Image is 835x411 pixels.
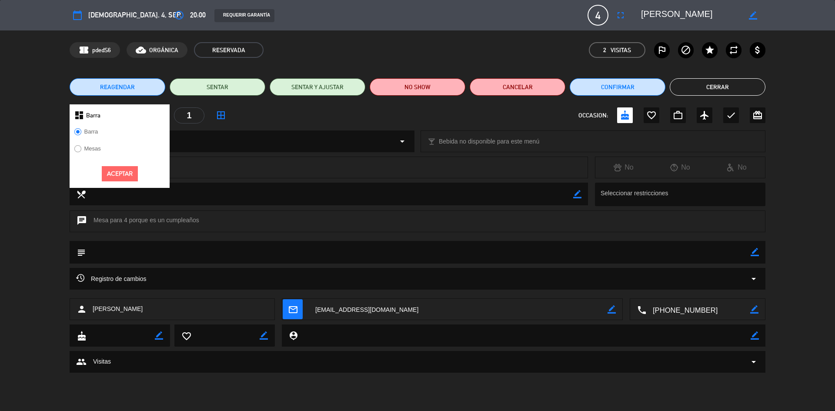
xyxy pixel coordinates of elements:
[76,189,86,199] i: local_dining
[681,45,691,55] i: block
[652,162,708,173] div: No
[611,45,631,55] em: Visitas
[428,137,436,146] i: local_bar
[728,45,739,55] i: repeat
[76,357,87,367] span: group
[72,10,83,20] i: calendar_today
[748,274,759,284] i: arrow_drop_down
[77,331,86,341] i: cake
[657,45,667,55] i: outlined_flag
[699,110,710,120] i: airplanemode_active
[174,107,204,124] div: 1
[170,78,265,96] button: SENTAR
[270,78,365,96] button: SENTAR Y AJUSTAR
[84,129,98,134] label: Barra
[750,305,758,314] i: border_color
[646,110,657,120] i: favorite_border
[92,45,111,55] span: pdedS6
[608,305,616,314] i: border_color
[171,7,187,23] button: access_time
[88,9,182,21] span: [DEMOGRAPHIC_DATA]. 4, sep.
[588,5,608,26] span: 4
[752,45,763,55] i: attach_money
[93,304,143,314] span: [PERSON_NAME]
[136,45,146,55] i: cloud_done
[77,304,87,314] i: person
[726,110,736,120] i: check
[100,83,135,92] span: REAGENDAR
[84,146,101,151] label: Mesas
[708,162,765,173] div: No
[570,78,665,96] button: Confirmar
[620,110,630,120] i: cake
[149,45,178,55] span: ORGÁNICA
[174,10,184,20] i: access_time
[613,7,628,23] button: fullscreen
[439,137,539,147] span: Bebida no disponible para este menú
[573,190,581,198] i: border_color
[288,304,297,314] i: mail_outline
[288,331,298,340] i: person_pin
[76,274,147,284] span: Registro de cambios
[670,78,765,96] button: Cerrar
[749,11,757,20] i: border_color
[603,45,606,55] span: 2
[102,166,138,181] button: Aceptar
[595,162,652,173] div: No
[93,357,111,367] span: Visitas
[70,211,765,232] div: Mesa para 4 porque es un cumpleaños
[752,110,763,120] i: card_giftcard
[70,7,85,23] button: calendar_today
[79,45,89,55] span: confirmation_number
[86,110,100,120] span: Barra
[260,331,268,340] i: border_color
[194,42,264,58] span: RESERVADA
[470,78,565,96] button: Cancelar
[181,331,191,341] i: favorite_border
[615,10,626,20] i: fullscreen
[74,110,84,120] i: dashboard
[578,110,608,120] span: OCCASION:
[397,136,407,147] i: arrow_drop_down
[748,357,759,367] span: arrow_drop_down
[705,45,715,55] i: star
[216,110,226,120] i: border_all
[751,331,759,340] i: border_color
[370,78,465,96] button: NO SHOW
[70,78,165,96] button: REAGENDAR
[751,248,759,256] i: border_color
[637,305,646,314] i: local_phone
[190,9,206,21] span: 20:00
[77,215,87,227] i: chat
[155,331,163,340] i: border_color
[76,247,86,257] i: subject
[214,9,274,22] div: REQUERIR GARANTÍA
[673,110,683,120] i: work_outline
